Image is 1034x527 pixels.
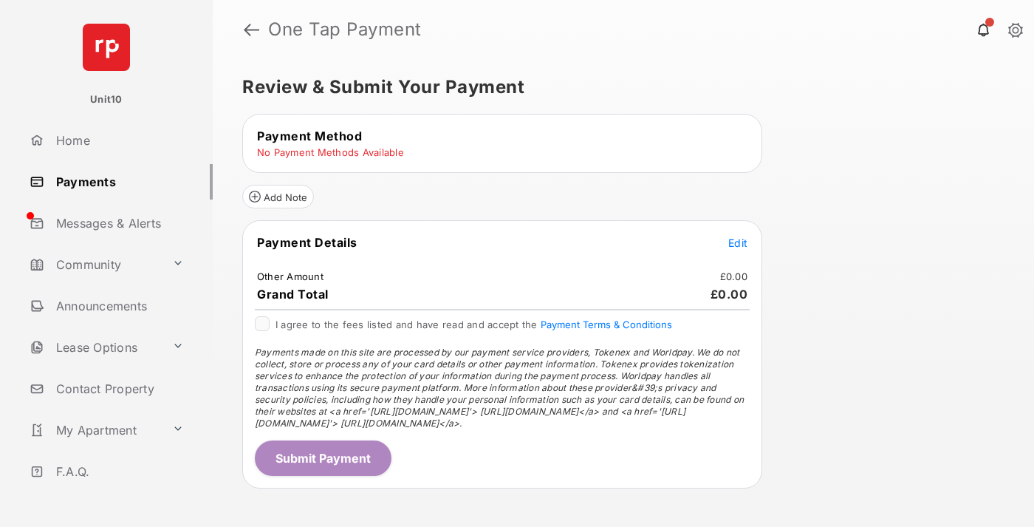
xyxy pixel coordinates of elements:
[275,319,672,330] span: I agree to the fees listed and have read and accept the
[24,454,213,489] a: F.A.Q.
[255,441,391,476] button: Submit Payment
[83,24,130,71] img: svg+xml;base64,PHN2ZyB4bWxucz0iaHR0cDovL3d3dy53My5vcmcvMjAwMC9zdmciIHdpZHRoPSI2NCIgaGVpZ2h0PSI2NC...
[24,164,213,200] a: Payments
[24,288,213,324] a: Announcements
[24,371,213,407] a: Contact Property
[24,205,213,241] a: Messages & Alerts
[24,330,166,365] a: Lease Options
[90,92,123,107] p: Unit10
[711,287,748,302] span: £0.00
[257,235,357,250] span: Payment Details
[728,237,747,249] span: Edit
[242,185,314,208] button: Add Note
[728,235,747,250] button: Edit
[541,319,672,330] button: I agree to the fees listed and have read and accept the
[268,21,422,38] strong: One Tap Payment
[256,146,405,159] td: No Payment Methods Available
[242,78,993,96] h5: Review & Submit Your Payment
[256,270,324,283] td: Other Amount
[24,247,166,282] a: Community
[255,347,744,429] span: Payments made on this site are processed by our payment service providers, Tokenex and Worldpay. ...
[257,287,329,302] span: Grand Total
[24,123,213,158] a: Home
[257,129,362,143] span: Payment Method
[24,412,166,448] a: My Apartment
[719,270,748,283] td: £0.00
